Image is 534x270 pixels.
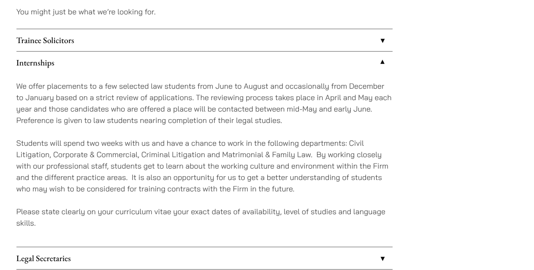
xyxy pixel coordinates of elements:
p: Students will spend two weeks with us and have a chance to work in the following departments: Civ... [16,137,393,194]
p: We offer placements to a few selected law students from June to August and occasionally from Dece... [16,80,393,126]
a: Trainee Solicitors [16,29,393,51]
p: You might just be what we’re looking for. [16,6,393,17]
a: Legal Secretaries [16,247,393,269]
p: Please state clearly on your curriculum vitae your exact dates of availability, level of studies ... [16,206,393,229]
a: Internships [16,52,393,74]
div: Internships [16,74,393,247]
